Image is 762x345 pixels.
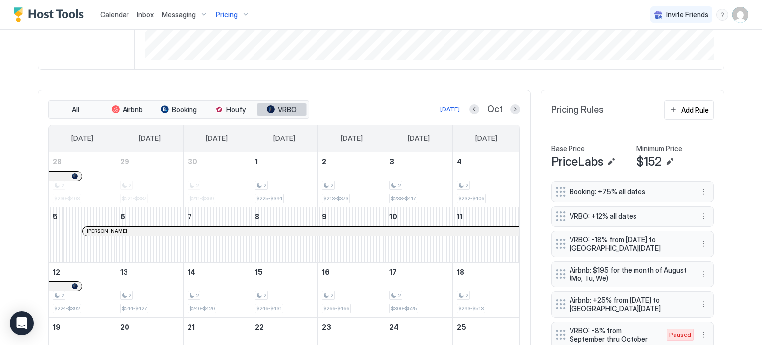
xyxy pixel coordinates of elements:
button: Edit [664,156,676,168]
td: October 11, 2025 [452,207,520,262]
a: October 2, 2025 [318,152,385,171]
span: 2 [128,292,131,299]
button: Airbnb [102,103,152,117]
span: Invite Friends [666,10,708,19]
span: 2 [398,292,401,299]
span: Base Price [551,144,585,153]
span: Airbnb [123,105,143,114]
a: Tuesday [196,125,238,152]
td: October 2, 2025 [318,152,385,207]
span: 14 [188,268,195,276]
a: October 10, 2025 [385,207,452,226]
button: Previous month [469,104,479,114]
span: $225-$394 [256,195,282,202]
button: [DATE] [439,103,461,115]
td: October 8, 2025 [251,207,318,262]
button: Add Rule [664,100,714,120]
button: More options [698,268,709,280]
td: October 12, 2025 [49,262,116,317]
span: [DATE] [139,134,161,143]
td: October 10, 2025 [385,207,453,262]
a: Calendar [100,9,129,20]
span: 24 [389,323,399,331]
span: 2 [465,182,468,189]
button: Edit [605,156,617,168]
a: September 30, 2025 [184,152,251,171]
span: [DATE] [475,134,497,143]
td: October 17, 2025 [385,262,453,317]
span: [DATE] [206,134,228,143]
td: October 1, 2025 [251,152,318,207]
div: menu [716,9,728,21]
span: 20 [120,323,129,331]
span: Calendar [100,10,129,19]
div: menu [698,210,709,222]
td: September 28, 2025 [49,152,116,207]
a: October 16, 2025 [318,263,385,281]
a: October 4, 2025 [453,152,520,171]
span: $244-$427 [122,305,147,312]
button: More options [698,210,709,222]
a: October 7, 2025 [184,207,251,226]
span: 2 [61,292,64,299]
span: 2 [263,182,266,189]
span: Airbnb: $195 for the month of August (Mo, Tu, We) [570,266,688,283]
span: VRBO: -8% from September thru October [570,326,657,344]
span: Messaging [162,10,196,19]
div: [DATE] [440,105,460,114]
span: 21 [188,323,195,331]
span: Paused [669,330,691,339]
button: All [51,103,100,117]
a: Thursday [331,125,373,152]
div: menu [698,329,709,341]
span: 10 [389,212,397,221]
span: $224-$392 [54,305,80,312]
span: 1 [255,157,258,166]
span: 2 [465,292,468,299]
span: 22 [255,323,264,331]
span: Inbox [137,10,154,19]
span: [DATE] [408,134,430,143]
a: Monday [129,125,171,152]
div: menu [698,238,709,250]
span: PriceLabs [551,154,603,169]
a: Host Tools Logo [14,7,88,22]
span: 8 [255,212,259,221]
td: October 13, 2025 [116,262,184,317]
a: October 1, 2025 [251,152,318,171]
span: $246-$431 [256,305,282,312]
a: October 22, 2025 [251,318,318,336]
span: [PERSON_NAME] [87,228,127,234]
span: 2 [330,182,333,189]
a: October 24, 2025 [385,318,452,336]
span: All [72,105,79,114]
a: October 19, 2025 [49,318,116,336]
a: September 28, 2025 [49,152,116,171]
a: October 21, 2025 [184,318,251,336]
span: Houfy [226,105,246,114]
span: 2 [196,292,199,299]
a: October 15, 2025 [251,263,318,281]
span: 13 [120,268,128,276]
div: menu [698,298,709,310]
div: Add Rule [681,105,709,115]
span: 2 [322,157,326,166]
span: $152 [636,154,662,169]
span: 3 [389,157,394,166]
a: Sunday [62,125,103,152]
td: September 29, 2025 [116,152,184,207]
div: Open Intercom Messenger [10,311,34,335]
span: [DATE] [71,134,93,143]
a: October 3, 2025 [385,152,452,171]
button: More options [698,186,709,198]
a: Inbox [137,9,154,20]
div: tab-group [48,100,309,119]
span: Oct [487,104,503,115]
td: October 3, 2025 [385,152,453,207]
span: 2 [330,292,333,299]
a: October 20, 2025 [116,318,183,336]
span: 5 [53,212,58,221]
a: Saturday [465,125,507,152]
a: October 23, 2025 [318,318,385,336]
